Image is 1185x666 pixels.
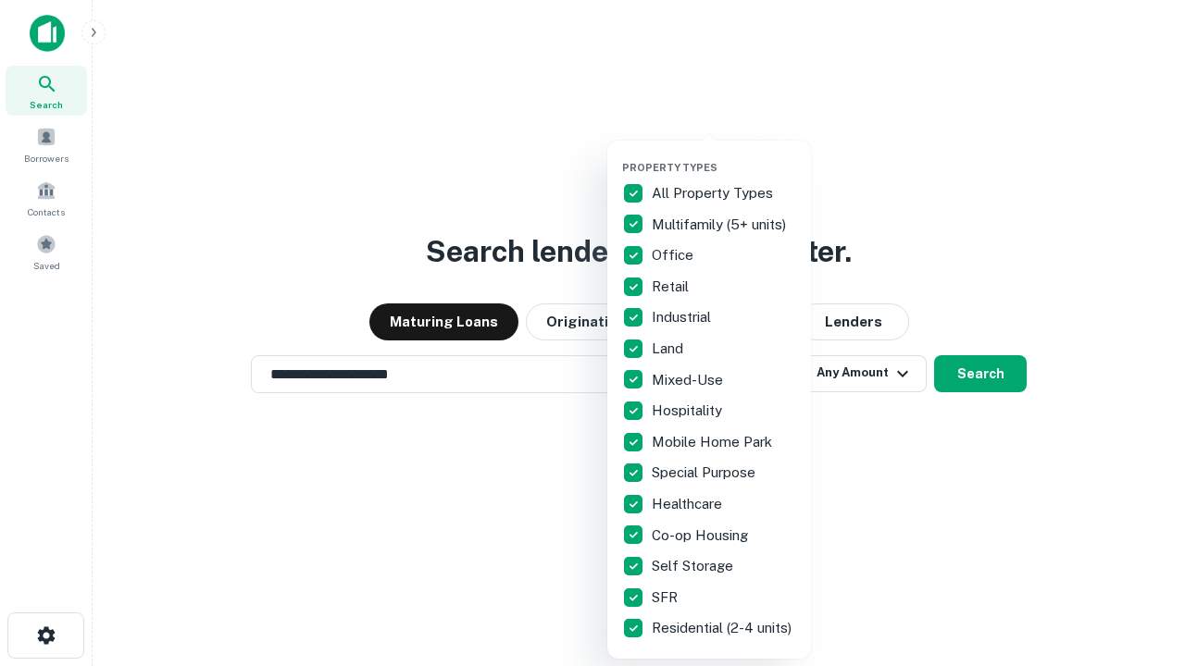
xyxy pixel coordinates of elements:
p: Mobile Home Park [652,431,776,453]
p: Residential (2-4 units) [652,617,795,639]
p: Healthcare [652,493,726,515]
p: Hospitality [652,400,726,422]
p: Retail [652,276,692,298]
p: Land [652,338,687,360]
span: Property Types [622,162,717,173]
p: Industrial [652,306,715,328]
iframe: Chat Widget [1092,518,1185,607]
p: All Property Types [652,182,777,204]
p: Special Purpose [652,462,759,484]
p: SFR [652,586,681,609]
p: Self Storage [652,555,737,577]
p: Mixed-Use [652,369,727,391]
p: Office [652,244,697,266]
p: Co-op Housing [652,524,752,547]
p: Multifamily (5+ units) [652,214,790,236]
